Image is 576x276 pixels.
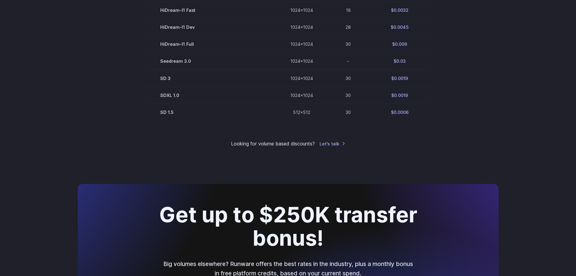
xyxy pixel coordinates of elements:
[146,2,276,19] td: HiDream-I1 Fast
[369,104,430,121] td: $0.0006
[231,140,315,148] small: Looking for volume based discounts?
[276,104,327,121] td: 512x512
[276,19,327,36] td: 1024x1024
[276,36,327,53] td: 1024x1024
[146,36,276,53] td: HiDream-I1 Full
[327,53,369,70] td: -
[276,2,327,19] td: 1024x1024
[369,2,430,19] td: $0.0032
[276,70,327,87] td: 1024x1024
[276,53,327,70] td: 1024x1024
[369,19,430,36] td: $0.0045
[327,104,369,121] td: 30
[146,104,276,121] td: SD 1.5
[327,87,369,104] td: 30
[146,87,276,104] td: SDXL 1.0
[327,2,369,19] td: 16
[146,53,276,70] td: Seedream 3.0
[327,19,369,36] td: 28
[320,140,345,147] a: Let's talk
[276,87,327,104] td: 1024x1024
[369,87,430,104] td: $0.0019
[327,70,369,87] td: 30
[369,70,430,87] td: $0.0019
[146,19,276,36] td: HiDream-I1 Dev
[146,70,276,87] td: SD 3
[369,53,430,70] td: $0.03
[135,203,441,250] h2: Get up to $250K transfer bonus!
[369,36,430,53] td: $0.009
[327,36,369,53] td: 30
